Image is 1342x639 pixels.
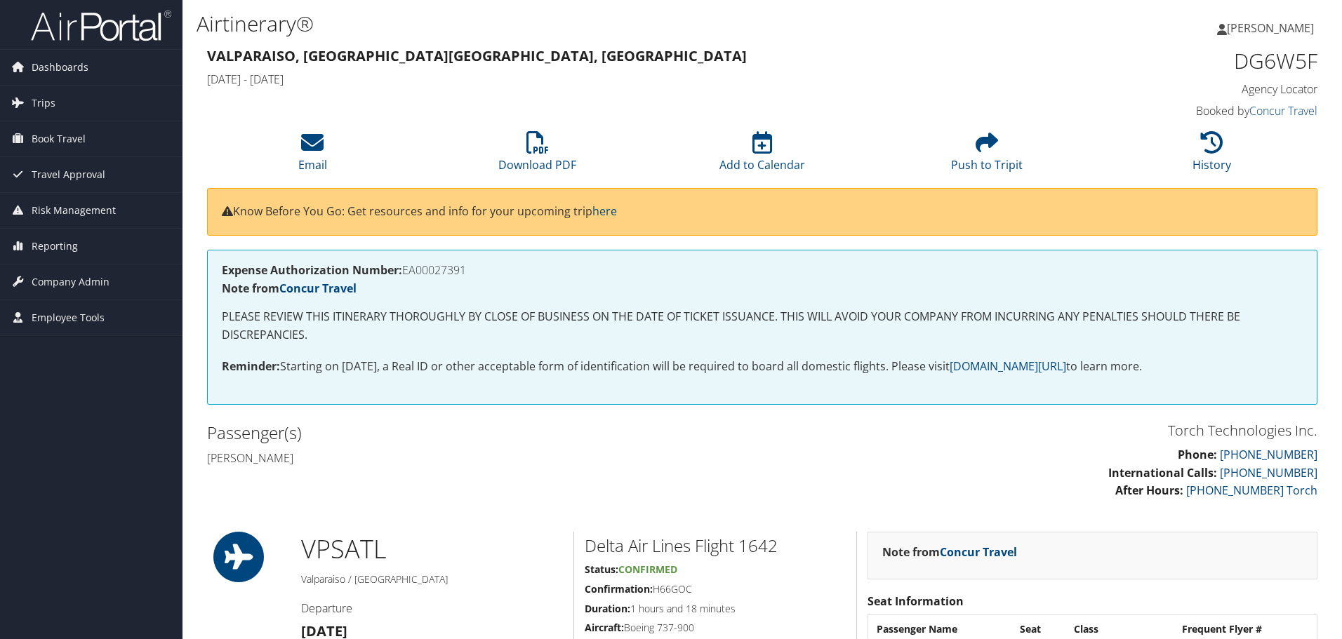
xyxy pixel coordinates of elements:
span: Travel Approval [32,157,105,192]
h2: Passenger(s) [207,421,752,445]
h4: Booked by [1056,103,1317,119]
span: Reporting [32,229,78,264]
strong: Note from [882,544,1017,560]
h4: EA00027391 [222,264,1303,276]
h4: Agency Locator [1056,81,1317,97]
strong: Valparaiso, [GEOGRAPHIC_DATA] [GEOGRAPHIC_DATA], [GEOGRAPHIC_DATA] [207,46,747,65]
strong: Phone: [1178,447,1217,462]
h3: Torch Technologies Inc. [773,421,1317,440]
span: Confirmed [618,563,677,576]
h4: Departure [301,600,563,616]
span: Risk Management [32,193,116,228]
a: Email [298,139,327,173]
p: Starting on [DATE], a Real ID or other acceptable form of identification will be required to boar... [222,358,1303,376]
a: Push to Tripit [951,139,1023,173]
a: History [1192,139,1231,173]
img: airportal-logo.png [31,9,171,42]
p: PLEASE REVIEW THIS ITINERARY THOROUGHLY BY CLOSE OF BUSINESS ON THE DATE OF TICKET ISSUANCE. THIS... [222,308,1303,344]
span: Dashboards [32,50,88,85]
h5: Boeing 737-900 [585,621,846,635]
strong: International Calls: [1108,465,1217,480]
a: Download PDF [498,139,576,173]
span: Book Travel [32,121,86,156]
a: [PHONE_NUMBER] [1220,465,1317,480]
a: [DOMAIN_NAME][URL] [950,358,1066,374]
h5: H66GOC [585,582,846,596]
strong: Expense Authorization Number: [222,262,402,278]
p: Know Before You Go: Get resources and info for your upcoming trip [222,203,1303,221]
strong: Aircraft: [585,621,624,634]
a: Concur Travel [940,544,1017,560]
a: here [592,203,617,219]
h1: Airtinerary® [197,9,951,39]
span: Employee Tools [32,300,105,335]
strong: Status: [585,563,618,576]
h4: [PERSON_NAME] [207,450,752,466]
strong: Note from [222,281,357,296]
a: [PHONE_NUMBER] [1220,447,1317,462]
h1: VPS ATL [301,532,563,567]
strong: Reminder: [222,358,280,374]
h4: [DATE] - [DATE] [207,72,1035,87]
span: Trips [32,86,55,121]
h2: Delta Air Lines Flight 1642 [585,534,846,558]
span: Company Admin [32,264,109,300]
a: [PHONE_NUMBER] Torch [1186,483,1317,498]
strong: After Hours: [1115,483,1183,498]
h1: DG6W5F [1056,46,1317,76]
strong: Confirmation: [585,582,653,596]
a: Add to Calendar [719,139,805,173]
a: Concur Travel [279,281,357,296]
h5: 1 hours and 18 minutes [585,602,846,616]
h5: Valparaiso / [GEOGRAPHIC_DATA] [301,572,563,586]
strong: Duration: [585,602,630,615]
span: [PERSON_NAME] [1227,20,1314,36]
a: [PERSON_NAME] [1217,7,1328,49]
strong: Seat Information [868,593,964,609]
a: Concur Travel [1249,103,1317,119]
